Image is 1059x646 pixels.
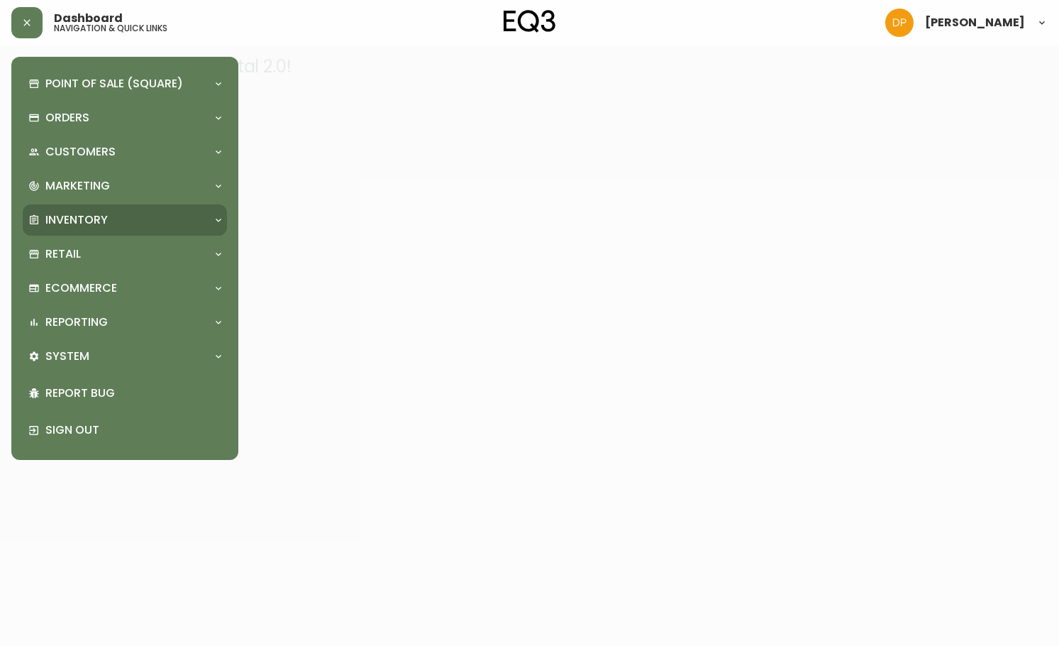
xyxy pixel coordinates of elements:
span: Dashboard [54,13,123,24]
div: Point of Sale (Square) [23,68,227,99]
div: Retail [23,239,227,270]
img: b0154ba12ae69382d64d2f3159806b19 [885,9,914,37]
div: Report Bug [23,375,227,412]
p: Retail [45,246,81,262]
div: Customers [23,136,227,168]
div: Reporting [23,307,227,338]
p: Customers [45,144,116,160]
p: Point of Sale (Square) [45,76,183,92]
p: Ecommerce [45,280,117,296]
div: Sign Out [23,412,227,449]
div: System [23,341,227,372]
div: Ecommerce [23,273,227,304]
div: Inventory [23,204,227,236]
div: Marketing [23,170,227,202]
span: [PERSON_NAME] [925,17,1025,28]
h5: navigation & quick links [54,24,167,33]
p: Reporting [45,314,108,330]
div: Orders [23,102,227,133]
p: Report Bug [45,385,221,401]
p: System [45,349,89,364]
p: Orders [45,110,89,126]
p: Sign Out [45,422,221,438]
img: logo [504,10,556,33]
p: Inventory [45,212,108,228]
p: Marketing [45,178,110,194]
